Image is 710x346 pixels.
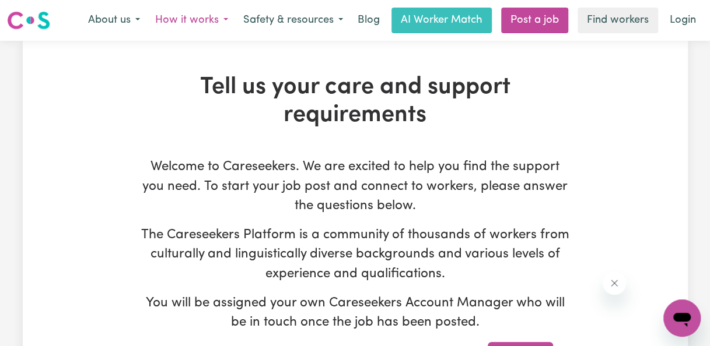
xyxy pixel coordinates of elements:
iframe: Button to launch messaging window [663,299,701,337]
button: How it works [148,8,236,33]
button: About us [81,8,148,33]
img: Careseekers logo [7,10,50,31]
p: The Careseekers Platform is a community of thousands of workers from culturally and linguisticall... [141,225,570,284]
iframe: Close message [603,271,626,295]
p: You will be assigned your own Careseekers Account Manager who will be in touch once the job has b... [141,294,570,333]
a: Post a job [501,8,568,33]
button: Safety & resources [236,8,351,33]
h1: Tell us your care and support requirements [141,73,570,129]
a: Login [663,8,703,33]
a: Blog [351,8,387,33]
p: Welcome to Careseekers. We are excited to help you find the support you need. To start your job p... [141,157,570,216]
a: AI Worker Match [391,8,492,33]
a: Find workers [578,8,658,33]
a: Careseekers logo [7,7,50,34]
span: Need any help? [7,8,71,17]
